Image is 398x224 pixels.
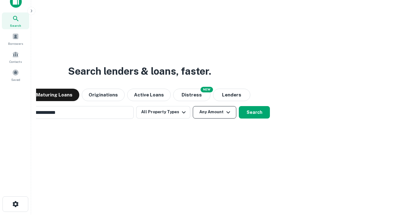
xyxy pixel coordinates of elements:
[2,12,29,29] a: Search
[2,49,29,65] a: Contacts
[82,89,125,101] button: Originations
[136,106,190,119] button: All Property Types
[8,41,23,46] span: Borrowers
[2,30,29,47] a: Borrowers
[11,77,20,82] span: Saved
[9,59,22,64] span: Contacts
[68,64,211,79] h3: Search lenders & loans, faster.
[213,89,250,101] button: Lenders
[173,89,211,101] button: Search distressed loans with lien and other non-mortgage details.
[127,89,171,101] button: Active Loans
[201,87,213,92] div: NEW
[193,106,236,119] button: Any Amount
[10,23,21,28] span: Search
[29,89,79,101] button: Maturing Loans
[239,106,270,119] button: Search
[2,67,29,83] a: Saved
[367,174,398,204] iframe: Chat Widget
